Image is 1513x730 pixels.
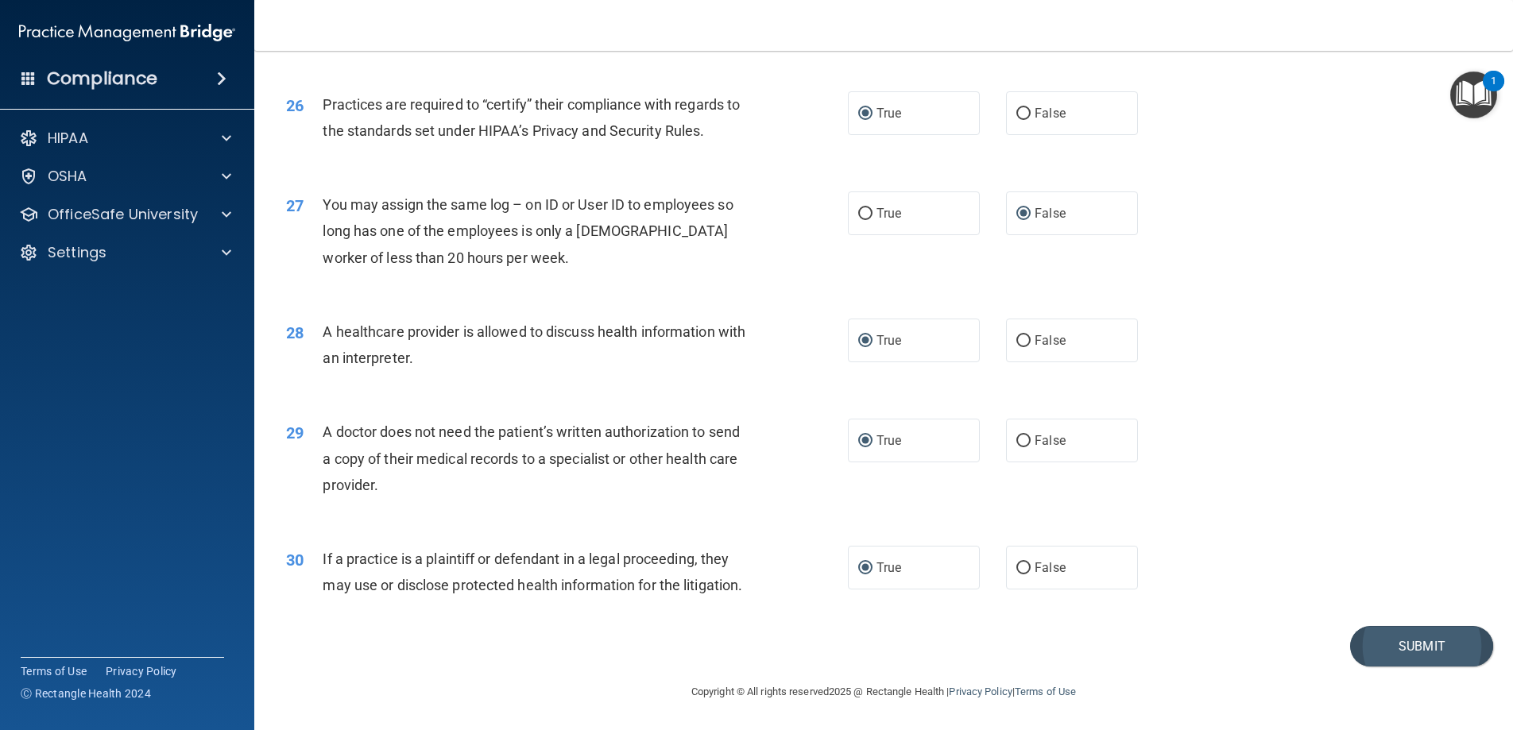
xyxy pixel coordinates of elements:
a: Privacy Policy [949,686,1012,697]
a: OSHA [19,167,231,186]
a: Privacy Policy [106,663,177,679]
span: True [876,433,901,448]
input: False [1016,108,1031,120]
span: True [876,106,901,121]
input: True [858,562,873,574]
span: Practices are required to “certify” their compliance with regards to the standards set under HIPA... [323,96,740,139]
span: False [1035,433,1066,448]
div: Copyright © All rights reserved 2025 @ Rectangle Health | | [594,666,1174,717]
input: False [1016,435,1031,447]
div: 1 [1491,81,1496,102]
span: False [1035,333,1066,348]
span: You may assign the same log – on ID or User ID to employees so long has one of the employees is o... [323,196,733,265]
p: OSHA [48,167,87,186]
span: False [1035,206,1066,221]
img: PMB logo [19,17,235,48]
h4: Compliance [47,68,157,90]
input: True [858,335,873,347]
span: True [876,333,901,348]
a: HIPAA [19,129,231,148]
a: Settings [19,243,231,262]
span: Ⓒ Rectangle Health 2024 [21,686,151,701]
a: OfficeSafe University [19,205,231,224]
input: False [1016,335,1031,347]
span: 29 [286,423,304,442]
span: A healthcare provider is allowed to discuss health information with an interpreter. [323,323,745,366]
span: False [1035,560,1066,575]
button: Open Resource Center, 1 new notification [1450,71,1497,118]
button: Submit [1350,626,1493,666]
p: Settings [48,243,106,262]
p: HIPAA [48,129,88,148]
span: False [1035,106,1066,121]
span: True [876,560,901,575]
input: True [858,208,873,220]
a: Terms of Use [1015,686,1076,697]
a: Terms of Use [21,663,87,679]
span: A doctor does not need the patient’s written authorization to send a copy of their medical record... [323,423,740,492]
input: False [1016,562,1031,574]
span: If a practice is a plaintiff or defendant in a legal proceeding, they may use or disclose protect... [323,550,742,593]
p: OfficeSafe University [48,205,198,224]
span: True [876,206,901,221]
span: 30 [286,550,304,570]
input: True [858,108,873,120]
input: True [858,435,873,447]
input: False [1016,208,1031,220]
span: 27 [286,196,304,215]
span: 28 [286,323,304,342]
span: 26 [286,96,304,115]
